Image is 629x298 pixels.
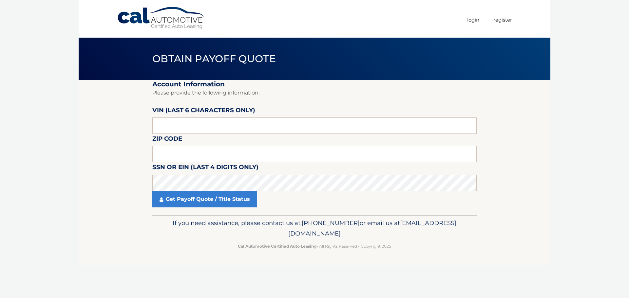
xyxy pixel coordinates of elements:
a: Cal Automotive [117,7,205,30]
a: Get Payoff Quote / Title Status [152,191,257,207]
span: [PHONE_NUMBER] [302,219,360,227]
a: Login [467,14,479,25]
p: Please provide the following information. [152,88,477,97]
span: Obtain Payoff Quote [152,53,276,65]
label: VIN (last 6 characters only) [152,105,255,117]
p: - All Rights Reserved - Copyright 2025 [157,243,472,250]
h2: Account Information [152,80,477,88]
label: SSN or EIN (last 4 digits only) [152,162,258,174]
strong: Cal Automotive Certified Auto Leasing [238,244,316,249]
label: Zip Code [152,134,182,146]
p: If you need assistance, please contact us at: or email us at [157,218,472,239]
a: Register [493,14,512,25]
